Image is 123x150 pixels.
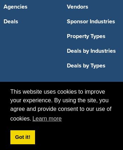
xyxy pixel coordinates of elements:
a: dismiss cookie message [10,130,35,145]
a: Deals by Types [67,63,119,69]
a: learn more about cookies [31,113,63,124]
span: This website uses cookies to improve your experience. By using the site, you agree and provide co... [10,88,113,124]
a: Deals by Industries [67,48,119,54]
a: Agencies [4,4,56,10]
a: Property Types [67,33,119,39]
a: Sponsor Industries [67,19,119,24]
a: Vendors [67,4,119,10]
a: Deals [4,19,56,24]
